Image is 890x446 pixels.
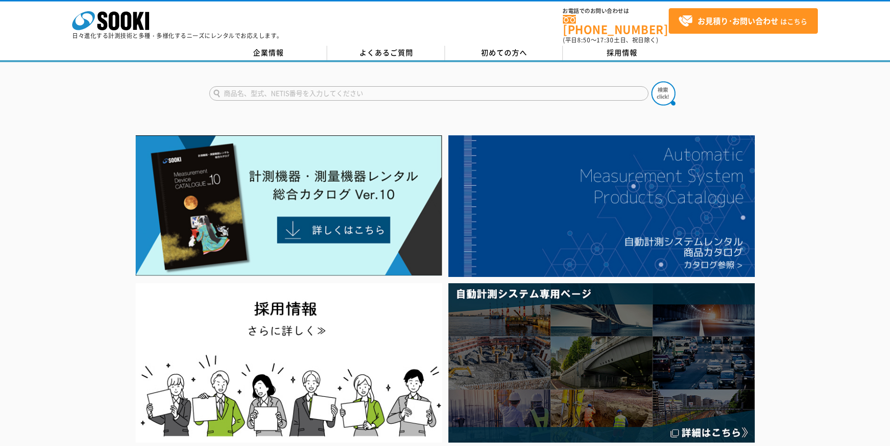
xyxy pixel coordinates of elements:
span: 17:30 [597,36,614,44]
span: お電話でのお問い合わせは [563,8,669,14]
a: 採用情報 [563,46,681,60]
a: よくあるご質問 [327,46,445,60]
a: お見積り･お問い合わせはこちら [669,8,818,34]
a: [PHONE_NUMBER] [563,15,669,35]
img: btn_search.png [651,81,675,105]
span: 8:50 [577,36,591,44]
a: 企業情報 [209,46,327,60]
span: はこちら [678,14,807,28]
img: 自動計測システム専用ページ [448,283,755,443]
a: 初めての方へ [445,46,563,60]
img: Catalog Ver10 [136,135,442,276]
p: 日々進化する計測技術と多種・多様化するニーズにレンタルでお応えします。 [72,33,283,39]
span: (平日 ～ 土日、祝日除く) [563,36,658,44]
input: 商品名、型式、NETIS番号を入力してください [209,86,648,101]
strong: お見積り･お問い合わせ [698,15,778,26]
span: 初めての方へ [481,47,527,58]
img: SOOKI recruit [136,283,442,443]
img: 自動計測システムカタログ [448,135,755,277]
